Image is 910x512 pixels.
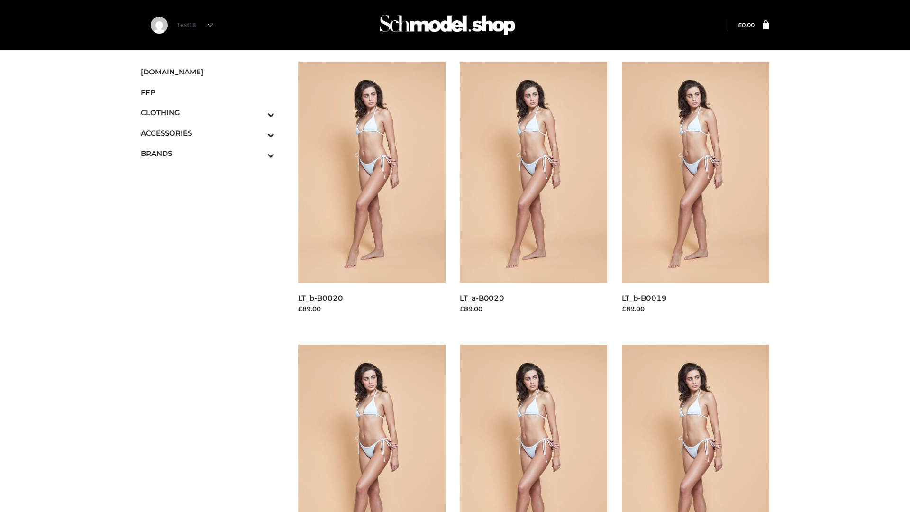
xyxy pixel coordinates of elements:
div: £89.00 [460,304,608,313]
a: FFP [141,82,274,102]
span: CLOTHING [141,107,274,118]
a: CLOTHINGToggle Submenu [141,102,274,123]
button: Toggle Submenu [241,102,274,123]
a: Read more [460,315,495,322]
bdi: 0.00 [738,21,755,28]
a: Read more [298,315,333,322]
a: [DOMAIN_NAME] [141,62,274,82]
a: ACCESSORIESToggle Submenu [141,123,274,143]
a: LT_a-B0020 [460,293,504,302]
span: £ [738,21,742,28]
button: Toggle Submenu [241,123,274,143]
div: £89.00 [298,304,446,313]
span: BRANDS [141,148,274,159]
a: £0.00 [738,21,755,28]
a: Test18 [177,21,213,28]
span: [DOMAIN_NAME] [141,66,274,77]
span: ACCESSORIES [141,128,274,138]
div: £89.00 [622,304,770,313]
span: FFP [141,87,274,98]
a: BRANDSToggle Submenu [141,143,274,164]
button: Toggle Submenu [241,143,274,164]
a: Read more [622,315,657,322]
a: LT_b-B0019 [622,293,667,302]
a: LT_b-B0020 [298,293,343,302]
img: Schmodel Admin 964 [376,6,519,44]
